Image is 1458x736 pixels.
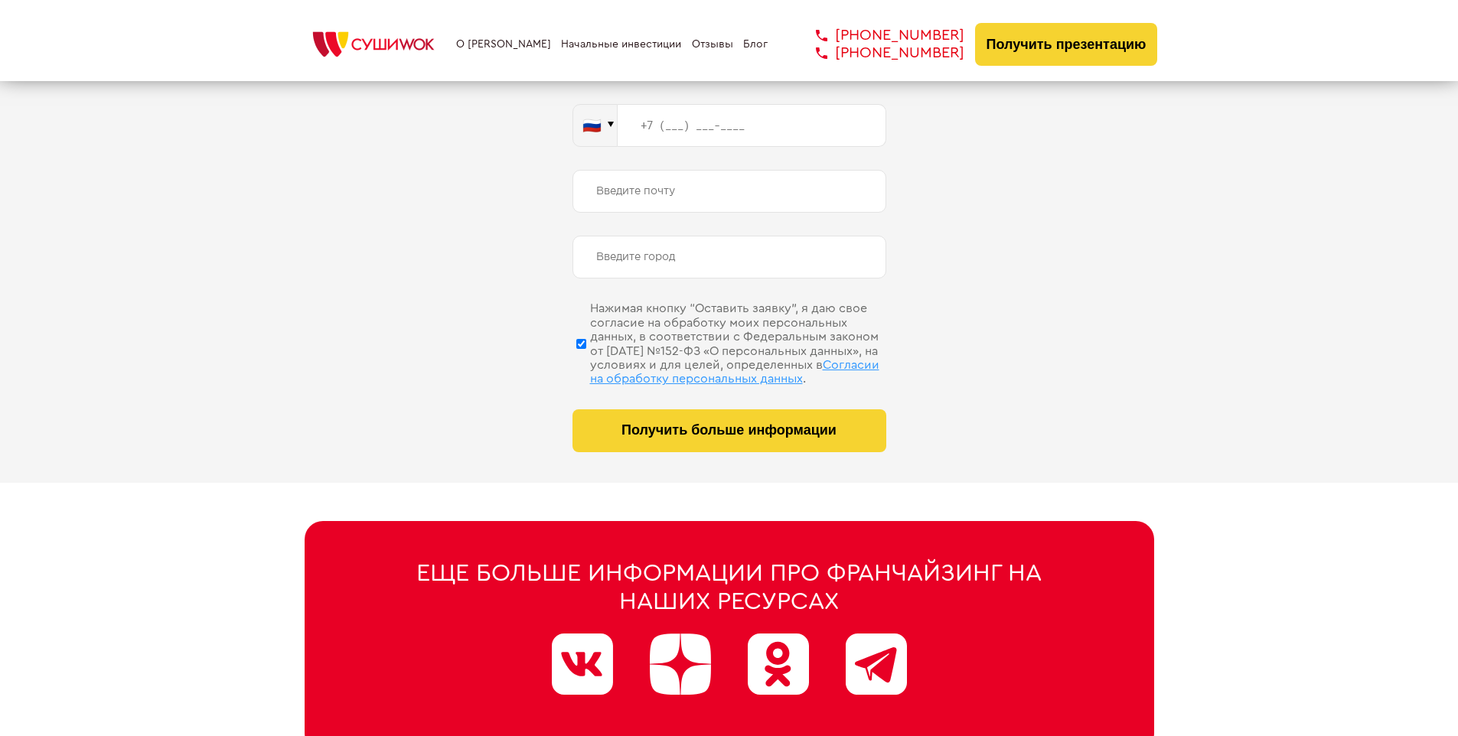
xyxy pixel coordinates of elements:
input: Введите город [572,236,886,278]
a: Блог [743,38,768,50]
button: 🇷🇺 [572,104,618,147]
span: Согласии на обработку персональных данных [590,359,879,385]
input: +7 (___) ___-____ [618,104,886,147]
a: Начальные инвестиции [561,38,681,50]
div: Еще больше информации про франчайзинг на наших ресурсах [377,559,1081,616]
div: Нажимая кнопку “Оставить заявку”, я даю свое согласие на обработку моих персональных данных, в со... [590,301,886,386]
button: Получить презентацию [975,23,1158,66]
a: [PHONE_NUMBER] [793,27,964,44]
img: СУШИWOK [301,28,446,61]
a: Отзывы [692,38,733,50]
a: О [PERSON_NAME] [456,38,551,50]
button: Получить больше информации [572,409,886,452]
input: Введите почту [572,170,886,213]
span: Получить больше информации [621,422,837,438]
a: [PHONE_NUMBER] [793,44,964,62]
